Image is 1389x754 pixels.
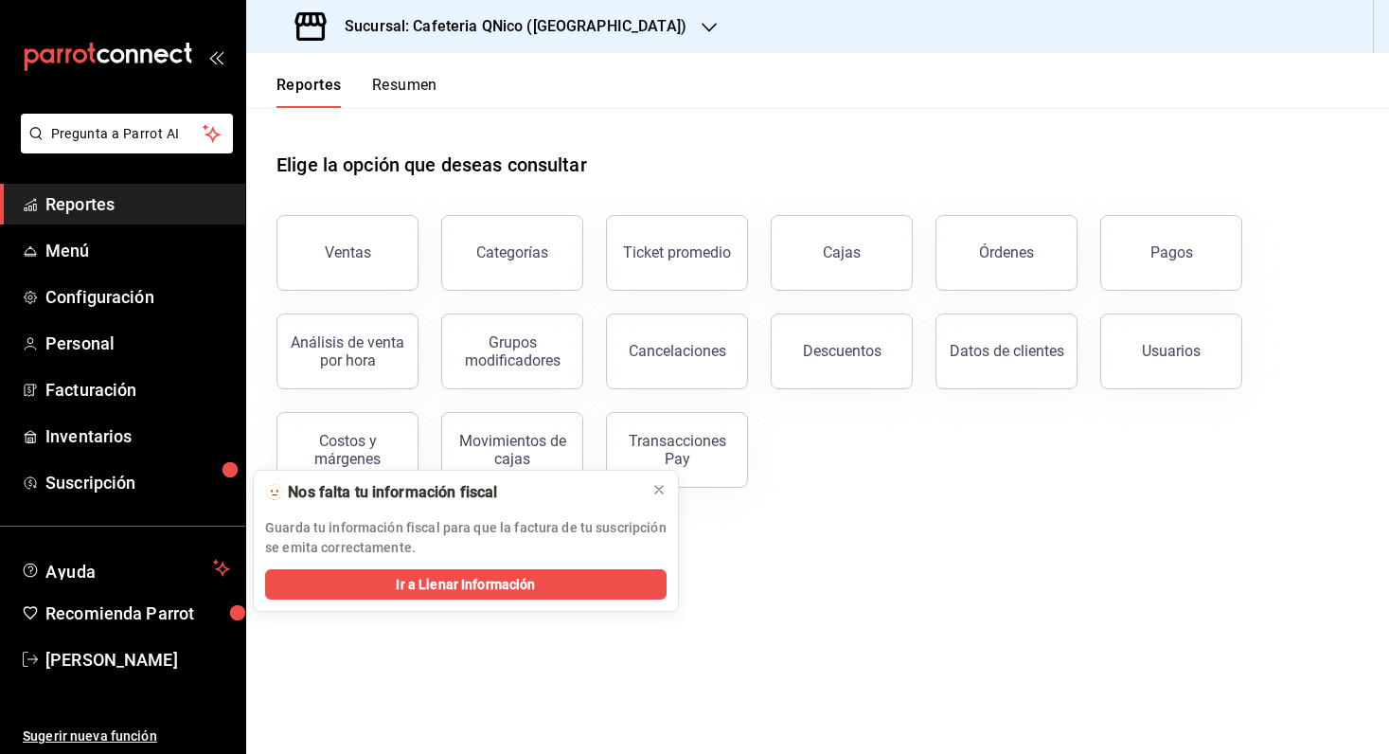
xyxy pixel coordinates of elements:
button: Ventas [276,215,418,291]
button: Resumen [372,76,437,108]
span: Facturación [45,377,230,403]
button: Ticket promedio [606,215,748,291]
h1: Elige la opción que deseas consultar [276,151,587,179]
p: Guarda tu información fiscal para que la factura de tu suscripción se emita correctamente. [265,518,667,558]
div: Grupos modificadores [454,333,571,369]
div: Ticket promedio [623,243,731,261]
a: Pregunta a Parrot AI [13,137,233,157]
button: Datos de clientes [935,314,1077,389]
div: Pagos [1150,243,1193,261]
button: Usuarios [1100,314,1242,389]
div: Análisis de venta por hora [289,333,406,369]
button: Reportes [276,76,342,108]
span: Sugerir nueva función [23,727,230,746]
button: Ir a Llenar Información [265,569,667,600]
button: Transacciones Pay [606,412,748,488]
span: Configuración [45,284,230,310]
span: Pregunta a Parrot AI [51,124,204,144]
div: Órdenes [979,243,1034,261]
div: Cancelaciones [629,342,726,360]
button: Pregunta a Parrot AI [21,114,233,153]
div: Movimientos de cajas [454,432,571,468]
button: open_drawer_menu [208,49,223,64]
div: Ventas [325,243,371,261]
button: Cancelaciones [606,314,748,389]
span: Ayuda [45,557,205,580]
span: [PERSON_NAME] [45,647,230,673]
button: Costos y márgenes [276,412,418,488]
div: Usuarios [1142,342,1201,360]
button: Categorías [441,215,583,291]
div: Costos y márgenes [289,432,406,468]
div: Datos de clientes [950,342,1064,360]
span: Menú [45,238,230,263]
div: Cajas [823,243,861,261]
div: Descuentos [803,342,881,360]
span: Personal [45,331,230,356]
div: 🫥 Nos falta tu información fiscal [265,482,636,503]
h3: Sucursal: Cafeteria QNico ([GEOGRAPHIC_DATA]) [329,15,686,38]
button: Descuentos [771,314,913,389]
div: Categorías [476,243,548,261]
span: Recomienda Parrot [45,601,230,626]
span: Suscripción [45,470,230,495]
span: Reportes [45,191,230,217]
button: Órdenes [935,215,1077,291]
button: Pagos [1100,215,1242,291]
div: navigation tabs [276,76,437,108]
button: Movimientos de cajas [441,412,583,488]
button: Grupos modificadores [441,314,583,389]
span: Inventarios [45,423,230,449]
span: Ir a Llenar Información [396,575,535,595]
button: Cajas [771,215,913,291]
button: Análisis de venta por hora [276,314,418,389]
div: Transacciones Pay [618,432,736,468]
